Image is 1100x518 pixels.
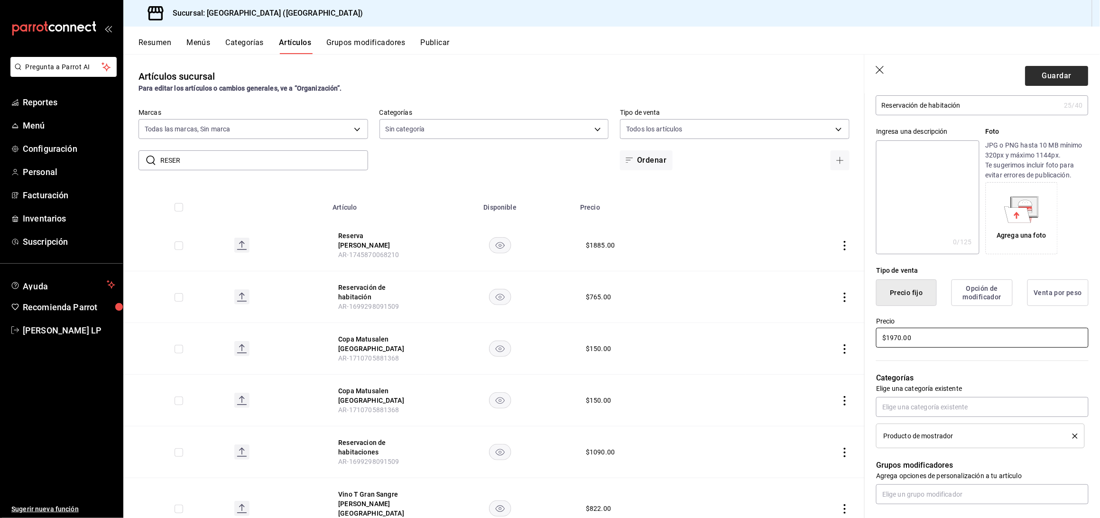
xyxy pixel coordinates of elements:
[489,444,511,460] button: availability-product
[338,386,414,405] button: edit-product-location
[626,124,683,134] span: Todos los artículos
[7,69,117,79] a: Pregunta a Parrot AI
[104,25,112,32] button: open_drawer_menu
[23,212,115,225] span: Inventarios
[26,62,102,72] span: Pregunta a Parrot AI
[338,283,414,302] button: edit-product-location
[489,500,511,517] button: availability-product
[139,110,368,116] label: Marcas
[1027,279,1089,306] button: Venta por peso
[139,84,342,92] strong: Para editar los artículos o cambios generales, ve a “Organización”.
[489,237,511,253] button: availability-product
[876,266,1089,276] div: Tipo de venta
[952,279,1013,306] button: Opción de modificador
[10,57,117,77] button: Pregunta a Parrot AI
[840,448,850,457] button: actions
[840,293,850,302] button: actions
[23,142,115,155] span: Configuración
[876,127,979,137] div: Ingresa una descripción
[420,38,450,54] button: Publicar
[425,189,574,220] th: Disponible
[883,433,953,439] span: Producto de mostrador
[840,396,850,406] button: actions
[876,384,1089,393] p: Elige una categoría existente
[23,301,115,314] span: Recomienda Parrot
[876,328,1089,348] input: $0.00
[876,279,937,306] button: Precio fijo
[840,241,850,250] button: actions
[23,119,115,132] span: Menú
[186,38,210,54] button: Menús
[876,484,1089,504] input: Elige un grupo modificador
[145,124,231,134] span: Todas las marcas, Sin marca
[338,406,399,414] span: AR-1710705881368
[139,69,215,83] div: Artículos sucursal
[23,189,115,202] span: Facturación
[338,231,414,250] button: edit-product-location
[23,235,115,248] span: Suscripción
[338,303,399,310] span: AR-1699298091509
[586,344,611,353] div: $ 150.00
[338,354,399,362] span: AR-1710705881368
[876,460,1089,471] p: Grupos modificadores
[338,334,414,353] button: edit-product-location
[1064,101,1083,110] div: 25 /40
[986,140,1089,180] p: JPG o PNG hasta 10 MB mínimo 320px y máximo 1144px. Te sugerimos incluir foto para evitar errores...
[139,38,171,54] button: Resumen
[586,447,615,457] div: $ 1090.00
[876,471,1089,481] p: Agrega opciones de personalización a tu artículo
[620,150,672,170] button: Ordenar
[953,237,972,247] div: 0 /125
[489,392,511,408] button: availability-product
[11,504,115,514] span: Sugerir nueva función
[988,185,1055,252] div: Agrega una foto
[876,318,1089,325] label: Precio
[386,124,425,134] span: Sin categoría
[586,504,611,513] div: $ 822.00
[489,341,511,357] button: availability-product
[1066,434,1078,439] button: delete
[876,397,1089,417] input: Elige una categoría existente
[876,372,1089,384] p: Categorías
[586,396,611,405] div: $ 150.00
[379,110,609,116] label: Categorías
[338,438,414,457] button: edit-product-location
[986,127,1089,137] p: Foto
[840,504,850,514] button: actions
[574,189,746,220] th: Precio
[139,38,1100,54] div: navigation tabs
[23,324,115,337] span: [PERSON_NAME] LP
[338,490,414,518] button: edit-product-location
[997,231,1046,240] div: Agrega una foto
[23,279,103,290] span: Ayuda
[326,38,405,54] button: Grupos modificadores
[338,251,399,259] span: AR-1745870068210
[1026,66,1089,86] button: Guardar
[338,458,399,465] span: AR-1699298091509
[327,189,425,220] th: Artículo
[489,289,511,305] button: availability-product
[23,96,115,109] span: Reportes
[840,344,850,354] button: actions
[165,8,363,19] h3: Sucursal: [GEOGRAPHIC_DATA] ([GEOGRAPHIC_DATA])
[586,240,615,250] div: $ 1885.00
[279,38,311,54] button: Artículos
[160,151,368,170] input: Buscar artículo
[586,292,611,302] div: $ 765.00
[226,38,264,54] button: Categorías
[23,166,115,178] span: Personal
[620,110,850,116] label: Tipo de venta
